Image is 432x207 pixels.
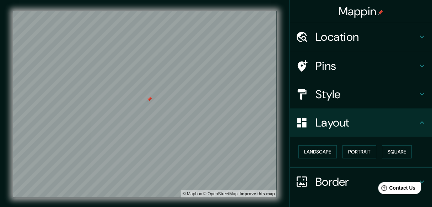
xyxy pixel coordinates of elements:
button: Square [382,145,412,158]
div: Border [290,168,432,196]
button: Landscape [298,145,337,158]
h4: Border [315,175,418,189]
iframe: Help widget launcher [369,179,424,199]
div: Location [290,23,432,51]
h4: Location [315,30,418,44]
a: OpenStreetMap [203,191,238,196]
div: Layout [290,108,432,137]
h4: Mappin [339,4,384,18]
div: Style [290,80,432,108]
div: Pins [290,52,432,80]
canvas: Map [13,11,277,197]
a: Mapbox [183,191,202,196]
button: Portrait [342,145,376,158]
h4: Layout [315,116,418,130]
h4: Pins [315,59,418,73]
h4: Style [315,87,418,101]
img: pin-icon.png [378,10,383,15]
a: Map feedback [240,191,275,196]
